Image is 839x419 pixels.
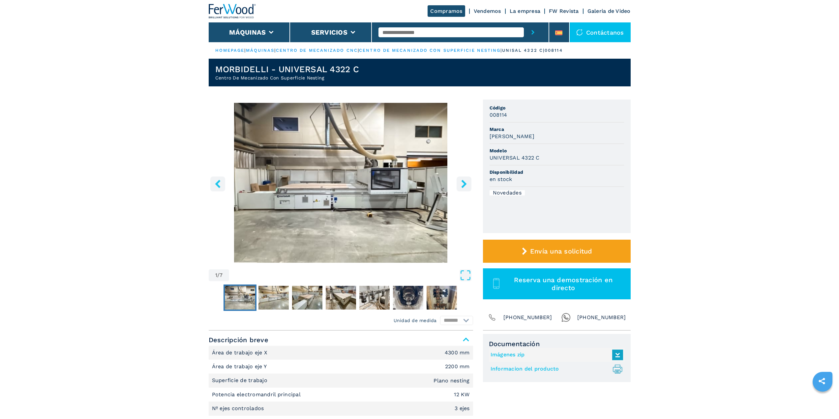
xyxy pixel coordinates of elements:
[212,363,269,370] p: Área de trabajo eje Y
[488,313,497,322] img: Phone
[229,28,266,36] button: Máquinas
[503,313,552,322] span: [PHONE_NUMBER]
[570,22,631,42] div: Contáctanos
[454,392,469,397] em: 12 KW
[445,350,470,355] em: 4300 mm
[209,334,473,346] span: Descripción breve
[502,47,545,53] p: unisal 4322 c |
[215,273,217,278] span: 1
[425,284,458,311] button: Go to Slide 7
[510,8,541,14] a: La empresa
[210,176,225,191] button: left-button
[215,75,359,81] h2: Centro De Mecanizado Con Superficie Nesting
[489,340,625,348] span: Documentación
[358,284,391,311] button: Go to Slide 5
[490,190,525,195] div: Novedades
[209,4,256,18] img: Ferwood
[490,105,624,111] span: Código
[215,48,245,53] a: HOMEPAGE
[311,28,347,36] button: Servicios
[220,273,223,278] span: 7
[455,406,470,411] em: 3 ejes
[445,364,470,369] em: 2200 mm
[500,48,502,53] span: |
[225,286,255,310] img: 39bc1d11c124690a0129da3f84202259
[258,286,289,310] img: 020ee405b0b3742aa8507a9faaa1b2d0
[428,5,465,17] a: Compramos
[483,240,631,263] button: Envía una solicitud
[292,286,322,310] img: 4b57d6b78c0955ca5d26ee24d50704f3
[215,64,359,75] h1: MORBIDELLI - UNIVERSAL 4322 C
[209,103,473,263] div: Go to Slide 1
[490,154,540,162] h3: UNIVERSAL 4322 C
[524,22,542,42] button: submit-button
[212,391,303,398] p: Potencia electromandril principal
[246,48,275,53] a: máquinas
[530,247,592,255] span: Envía una solicitud
[576,29,583,36] img: Contáctanos
[490,175,512,183] h3: en stock
[545,47,563,53] p: 008114
[276,48,358,53] a: centro de mecanizado cnc
[490,147,624,154] span: Modelo
[392,284,425,311] button: Go to Slide 6
[393,286,423,310] img: be58a823afe169ec12b816da18aaba70
[209,103,473,263] img: Centro De Mecanizado Con Superficie Nesting MORBIDELLI UNIVERSAL 4322 C
[212,349,269,356] p: Área de trabajo eje X
[490,133,534,140] h3: [PERSON_NAME]
[212,405,266,412] p: Nº ejes controlados
[577,313,626,322] span: [PHONE_NUMBER]
[490,126,624,133] span: Marca
[561,313,571,322] img: Whatsapp
[491,364,620,374] a: Informacion del producto
[457,176,471,191] button: right-button
[814,373,830,389] a: sharethis
[587,8,631,14] a: Galeria de Video
[394,317,437,324] em: Unidad de medida
[244,48,246,53] span: |
[359,48,500,53] a: centro de mecanizado con superficie nesting
[811,389,834,414] iframe: Chat
[434,378,469,383] em: Plano nesting
[291,284,324,311] button: Go to Slide 3
[491,349,620,360] a: Imágenes zip
[490,169,624,175] span: Disponibilidad
[359,286,390,310] img: 71daec9ceab0f888bca3b8d9b181432e
[231,269,471,281] button: Open Fullscreen
[324,284,357,311] button: Go to Slide 4
[224,284,256,311] button: Go to Slide 1
[549,8,579,14] a: FW Revista
[474,8,501,14] a: Vendemos
[427,286,457,310] img: 511fb55cfbf207cc1076b524361f4bcb
[257,284,290,311] button: Go to Slide 2
[504,276,623,292] span: Reserva una demostración en directo
[212,377,269,384] p: Superficie de trabajo
[326,286,356,310] img: 36f5054a5e77763309c31e27c7e28b7d
[217,273,220,278] span: /
[209,284,473,311] nav: Thumbnail Navigation
[490,111,507,119] h3: 008114
[483,268,631,299] button: Reserva una demostración en directo
[274,48,276,53] span: |
[358,48,359,53] span: |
